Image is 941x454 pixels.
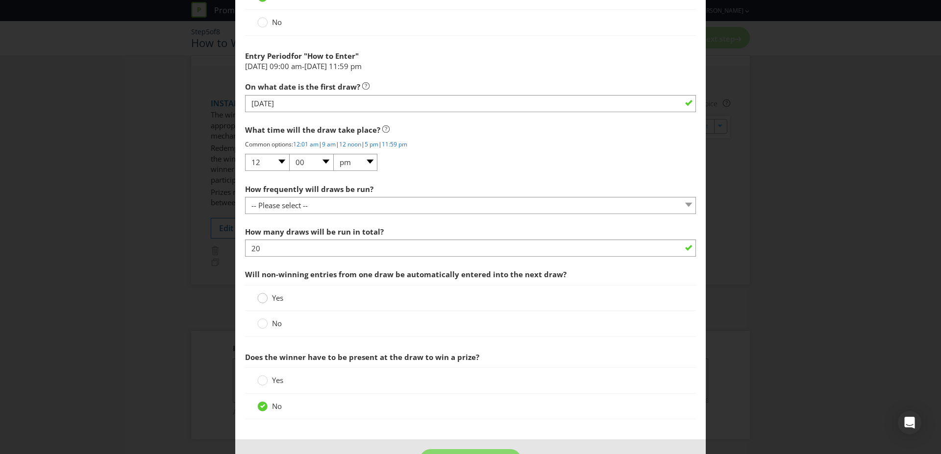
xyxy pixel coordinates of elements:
span: Does the winner have to be present at the draw to win a prize? [245,352,479,362]
span: What time will the draw take place? [245,125,380,135]
input: DD/MM/YYYY [245,95,696,112]
span: | [319,140,322,148]
span: 09:00 am [270,61,302,71]
a: 12 noon [339,140,361,148]
span: How to Enter [307,51,355,61]
span: No [272,17,282,27]
span: On what date is the first draw? [245,82,360,92]
span: " [355,51,359,61]
a: 5 pm [365,140,378,148]
span: for " [291,51,307,61]
span: [DATE] [245,61,268,71]
span: Yes [272,375,283,385]
a: 9 am [322,140,336,148]
span: - [302,61,304,71]
span: How many draws will be run in total? [245,227,384,237]
span: Yes [272,293,283,303]
span: 11:59 pm [329,61,362,71]
span: [DATE] [304,61,327,71]
input: e.g. 10 [245,239,696,257]
span: | [378,140,382,148]
span: Will non-winning entries from one draw be automatically entered into the next draw? [245,269,567,279]
a: 11:59 pm [382,140,407,148]
span: Entry Period [245,51,291,61]
span: No [272,401,282,411]
span: Common options: [245,140,293,148]
span: No [272,318,282,328]
div: Open Intercom Messenger [898,411,921,434]
span: | [336,140,339,148]
a: 12:01 am [293,140,319,148]
span: How frequently will draws be run? [245,184,373,194]
span: | [361,140,365,148]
